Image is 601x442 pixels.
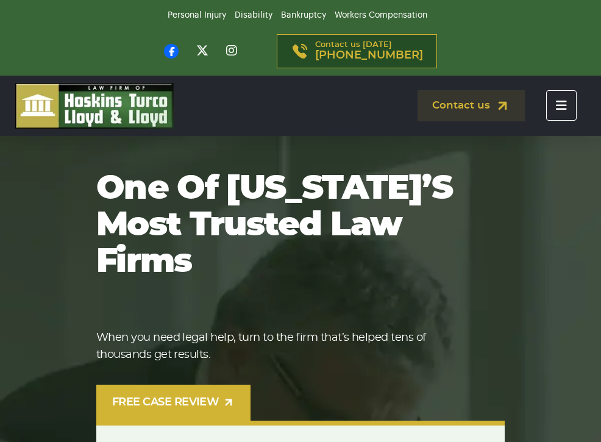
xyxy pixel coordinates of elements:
[335,11,427,20] a: Workers Compensation
[277,34,437,68] a: Contact us [DATE][PHONE_NUMBER]
[281,11,326,20] a: Bankruptcy
[315,41,423,62] p: Contact us [DATE]
[546,90,577,121] button: Toggle navigation
[96,329,480,363] p: When you need legal help, turn to the firm that’s helped tens of thousands get results.
[235,11,272,20] a: Disability
[15,83,174,129] img: logo
[96,385,251,421] a: FREE CASE REVIEW
[96,171,480,280] h1: One of [US_STATE]’s most trusted law firms
[222,396,235,408] img: arrow-up-right-light.svg
[315,49,423,62] span: [PHONE_NUMBER]
[418,90,525,121] a: Contact us
[168,11,226,20] a: Personal Injury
